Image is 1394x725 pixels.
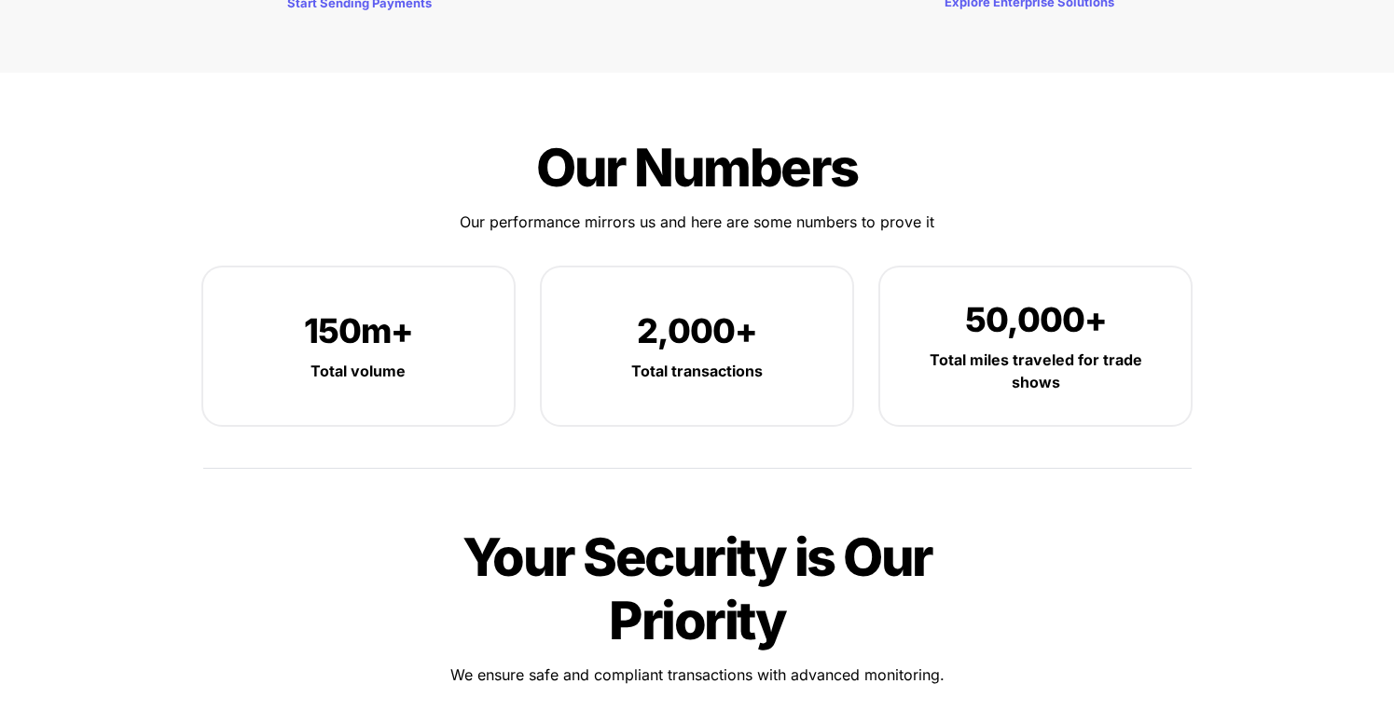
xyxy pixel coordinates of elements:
[304,310,413,351] span: 150m+
[536,136,858,199] span: Our Numbers
[631,362,763,380] strong: Total transactions
[930,350,1146,391] strong: Total miles traveled for trade shows
[637,310,757,351] span: 2,000+
[311,362,406,380] strong: Total volume
[450,665,945,684] span: We ensure safe and compliant transactions with advanced monitoring.
[462,526,942,652] span: Your Security is Our Priority
[460,212,934,231] span: Our performance mirrors us and here are some numbers to prove it
[965,299,1107,340] span: 50,000+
